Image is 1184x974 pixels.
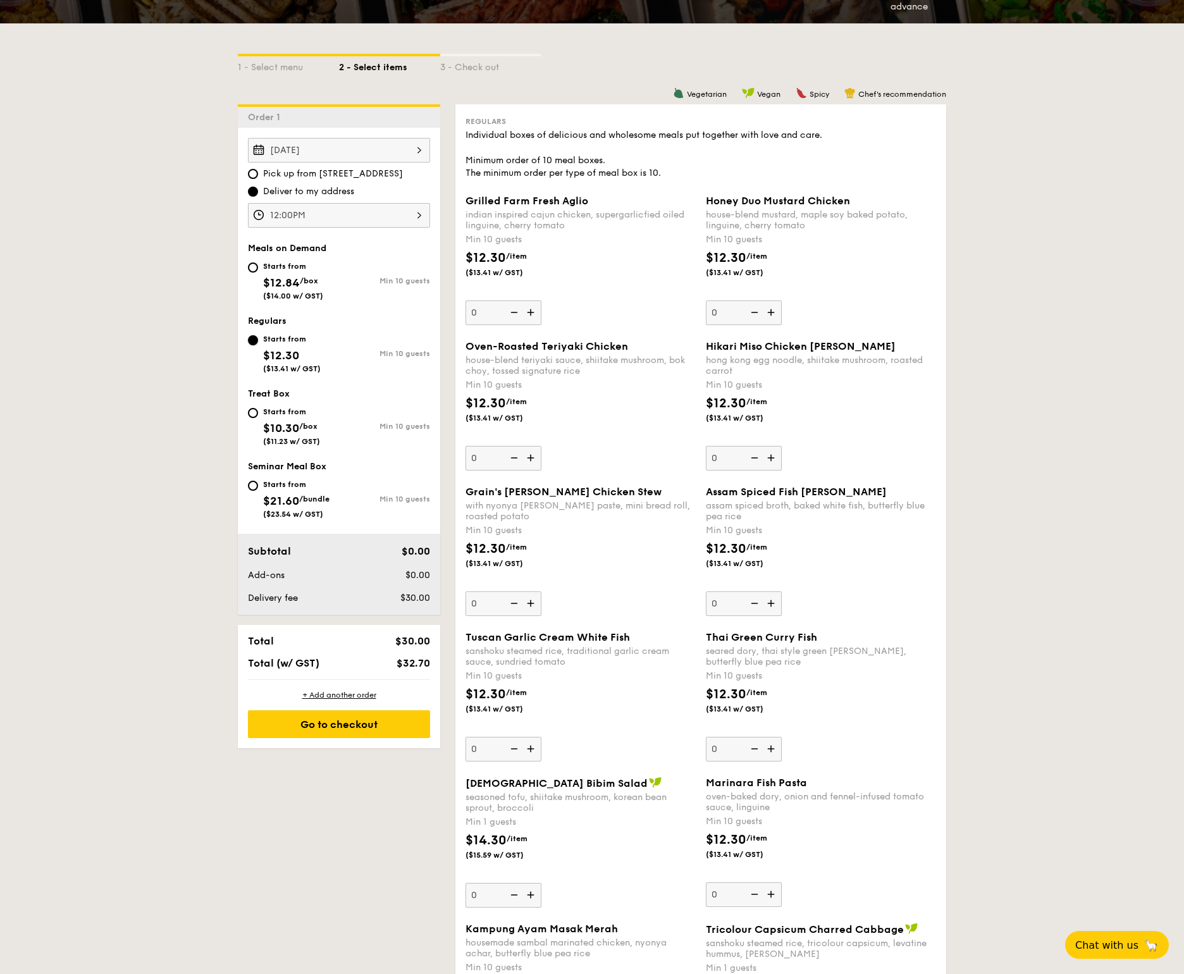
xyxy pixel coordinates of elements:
[522,446,541,470] img: icon-add.58712e84.svg
[466,250,506,266] span: $12.30
[506,543,527,552] span: /item
[263,364,321,373] span: ($13.41 w/ GST)
[299,422,318,431] span: /box
[263,348,299,362] span: $12.30
[706,777,807,789] span: Marinara Fish Pasta
[466,687,506,702] span: $12.30
[248,657,319,669] span: Total (w/ GST)
[706,524,936,537] div: Min 10 guests
[263,494,299,508] span: $21.60
[339,422,430,431] div: Min 10 guests
[673,87,684,99] img: icon-vegetarian.fe4039eb.svg
[263,292,323,300] span: ($14.00 w/ GST)
[503,300,522,324] img: icon-reduce.1d2dbef1.svg
[763,591,782,615] img: icon-add.58712e84.svg
[300,276,318,285] span: /box
[466,396,506,411] span: $12.30
[263,334,321,344] div: Starts from
[466,233,696,246] div: Min 10 guests
[466,446,541,471] input: Oven-Roasted Teriyaki Chickenhouse-blend teriyaki sauce, shiitake mushroom, bok choy, tossed sign...
[466,777,648,789] span: [DEMOGRAPHIC_DATA] Bibim Salad
[706,849,792,860] span: ($13.41 w/ GST)
[746,397,767,406] span: /item
[706,737,782,761] input: Thai Green Curry Fishseared dory, thai style green [PERSON_NAME], butterfly blue pea riceMin 10 g...
[248,316,287,326] span: Regulars
[810,90,829,99] span: Spicy
[466,379,696,391] div: Min 10 guests
[744,737,763,761] img: icon-reduce.1d2dbef1.svg
[466,195,588,207] span: Grilled Farm Fresh Aglio
[844,87,856,99] img: icon-chef-hat.a58ddaea.svg
[503,591,522,615] img: icon-reduce.1d2dbef1.svg
[1144,938,1159,952] span: 🦙
[905,923,918,934] img: icon-vegan.f8ff3823.svg
[248,138,430,163] input: Event date
[744,446,763,470] img: icon-reduce.1d2dbef1.svg
[746,252,767,261] span: /item
[248,570,285,581] span: Add-ons
[744,591,763,615] img: icon-reduce.1d2dbef1.svg
[466,355,696,376] div: house-blend teriyaki sauce, shiitake mushroom, bok choy, tossed signature rice
[466,117,506,126] span: Regulars
[466,500,696,522] div: with nyonya [PERSON_NAME] paste, mini bread roll, roasted potato
[503,883,522,907] img: icon-reduce.1d2dbef1.svg
[339,276,430,285] div: Min 10 guests
[466,646,696,667] div: sanshoku steamed rice, traditional garlic cream sauce, sundried tomato
[263,437,320,446] span: ($11.23 w/ GST)
[706,446,782,471] input: Hikari Miso Chicken [PERSON_NAME]hong kong egg noodle, shiitake mushroom, roasted carrotMin 10 gu...
[763,300,782,324] img: icon-add.58712e84.svg
[466,558,552,569] span: ($13.41 w/ GST)
[746,688,767,697] span: /item
[248,635,274,647] span: Total
[248,112,285,123] span: Order 1
[263,185,354,198] span: Deliver to my address
[395,635,430,647] span: $30.00
[744,882,763,906] img: icon-reduce.1d2dbef1.svg
[466,591,541,616] input: Grain's [PERSON_NAME] Chicken Stewwith nyonya [PERSON_NAME] paste, mini bread roll, roasted potat...
[339,349,430,358] div: Min 10 guests
[466,670,696,682] div: Min 10 guests
[706,923,904,935] span: Tricolour Capsicum Charred Cabbage
[440,56,541,74] div: 3 - Check out
[858,90,946,99] span: Chef's recommendation
[706,195,850,207] span: Honey Duo Mustard Chicken
[1065,931,1169,959] button: Chat with us🦙
[746,834,767,842] span: /item
[706,670,936,682] div: Min 10 guests
[706,631,817,643] span: Thai Green Curry Fish
[248,690,430,700] div: + Add another order
[706,815,936,828] div: Min 10 guests
[706,558,792,569] span: ($13.41 w/ GST)
[503,737,522,761] img: icon-reduce.1d2dbef1.svg
[263,479,330,490] div: Starts from
[248,262,258,273] input: Starts from$12.84/box($14.00 w/ GST)Min 10 guests
[248,169,258,179] input: Pick up from [STREET_ADDRESS]
[742,87,755,99] img: icon-vegan.f8ff3823.svg
[466,631,630,643] span: Tuscan Garlic Cream White Fish
[402,545,430,557] span: $0.00
[466,937,696,959] div: housemade sambal marinated chicken, nyonya achar, butterfly blue pea rice
[263,261,323,271] div: Starts from
[706,209,936,231] div: house-blend mustard, maple soy baked potato, linguine, cherry tomato
[263,168,403,180] span: Pick up from [STREET_ADDRESS]
[238,56,339,74] div: 1 - Select menu
[248,388,290,399] span: Treat Box
[746,543,767,552] span: /item
[248,461,326,472] span: Seminar Meal Box
[706,704,792,714] span: ($13.41 w/ GST)
[248,203,430,228] input: Event time
[400,593,430,603] span: $30.00
[506,688,527,697] span: /item
[339,495,430,503] div: Min 10 guests
[763,882,782,906] img: icon-add.58712e84.svg
[706,500,936,522] div: assam spiced broth, baked white fish, butterfly blue pea rice
[466,268,552,278] span: ($13.41 w/ GST)
[706,300,782,325] input: Honey Duo Mustard Chickenhouse-blend mustard, maple soy baked potato, linguine, cherry tomatoMin ...
[706,413,792,423] span: ($13.41 w/ GST)
[397,657,430,669] span: $32.70
[706,832,746,848] span: $12.30
[507,834,527,843] span: /item
[466,833,507,848] span: $14.30
[248,593,298,603] span: Delivery fee
[248,243,326,254] span: Meals on Demand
